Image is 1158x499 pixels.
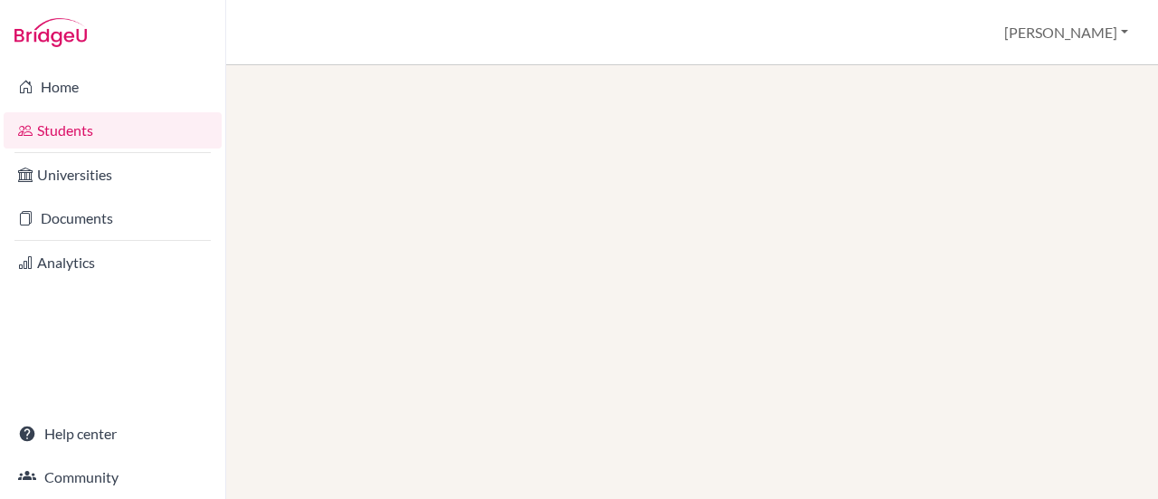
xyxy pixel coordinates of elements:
[4,245,222,281] a: Analytics
[4,157,222,193] a: Universities
[4,459,222,495] a: Community
[14,18,87,47] img: Bridge-U
[4,200,222,236] a: Documents
[4,69,222,105] a: Home
[4,416,222,452] a: Help center
[996,15,1136,50] button: [PERSON_NAME]
[4,112,222,149] a: Students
